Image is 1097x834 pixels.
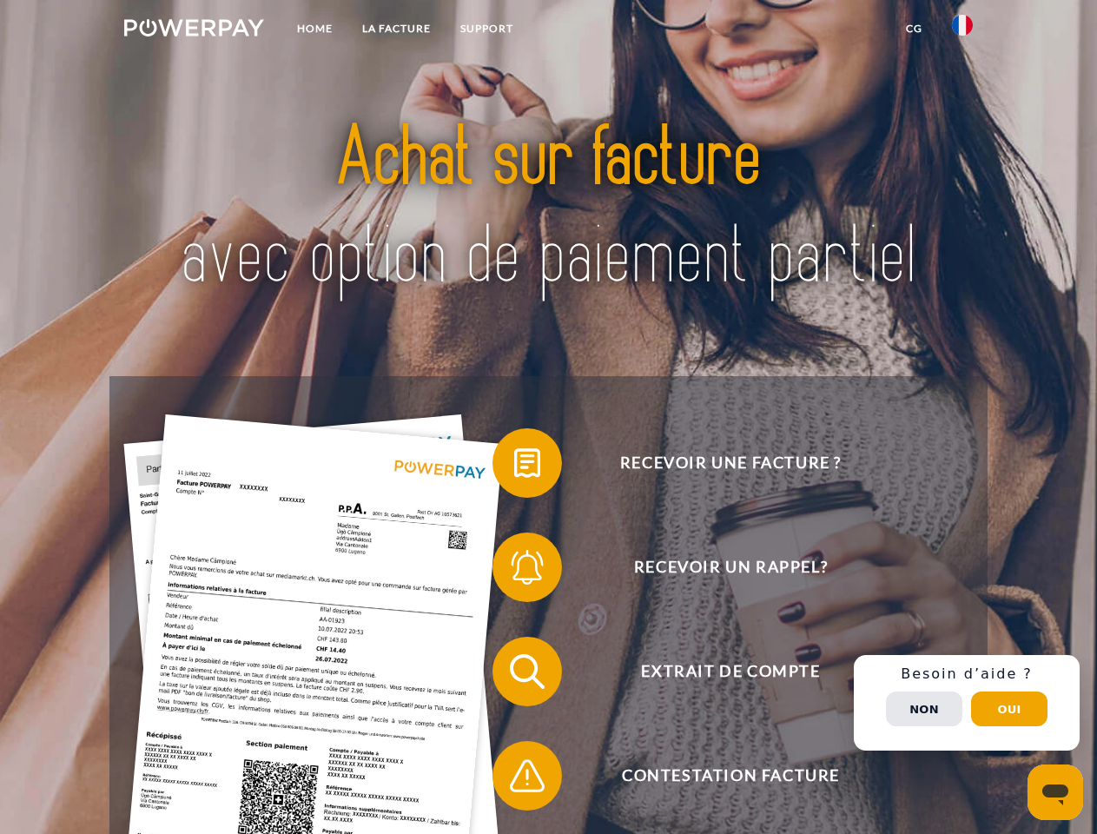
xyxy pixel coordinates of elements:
a: CG [891,13,937,44]
button: Contestation Facture [492,741,944,811]
a: Home [282,13,347,44]
button: Oui [971,692,1047,726]
span: Recevoir une facture ? [518,428,943,498]
a: Support [446,13,528,44]
span: Recevoir un rappel? [518,533,943,602]
img: qb_search.svg [506,650,549,693]
img: fr [952,15,973,36]
h3: Besoin d’aide ? [864,665,1069,683]
button: Extrait de compte [492,637,944,706]
button: Recevoir un rappel? [492,533,944,602]
img: qb_bell.svg [506,546,549,589]
img: qb_bill.svg [506,441,549,485]
button: Non [886,692,962,726]
button: Recevoir une facture ? [492,428,944,498]
div: Schnellhilfe [854,655,1080,751]
img: title-powerpay_fr.svg [166,83,931,333]
span: Contestation Facture [518,741,943,811]
a: LA FACTURE [347,13,446,44]
img: qb_warning.svg [506,754,549,798]
iframe: Bouton de lancement de la fenêtre de messagerie [1028,764,1083,820]
span: Extrait de compte [518,637,943,706]
img: logo-powerpay-white.svg [124,19,264,36]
